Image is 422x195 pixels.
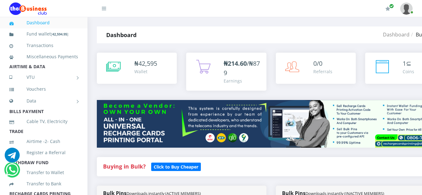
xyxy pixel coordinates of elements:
[9,82,78,96] a: Vouchers
[51,32,68,36] small: [ ]
[385,6,390,11] i: Renew/Upgrade Subscription
[389,4,394,8] span: Renew/Upgrade Subscription
[224,78,260,84] div: Earnings
[97,53,177,84] a: ₦42,595 Wallet
[154,164,198,170] b: Click to Buy Cheaper
[9,165,78,180] a: Transfer to Wallet
[151,163,201,170] a: Click to Buy Cheaper
[400,2,413,15] img: User
[276,53,356,84] a: 0/0 Referrals
[403,59,406,68] span: 1
[6,167,18,177] a: Chat for support
[9,38,78,53] a: Transactions
[9,93,78,109] a: Data
[403,59,414,68] div: ⊆
[9,69,78,85] a: VTU
[224,59,260,77] span: /₦879
[313,68,332,75] div: Referrals
[9,134,78,149] a: Airtime -2- Cash
[9,27,78,41] a: Fund wallet[42,594.95]
[9,2,47,15] img: Logo
[138,59,157,68] span: 42,595
[9,114,78,129] a: Cable TV, Electricity
[52,32,67,36] b: 42,594.95
[9,177,78,191] a: Transfer to Bank
[383,31,410,38] a: Dashboard
[103,163,146,170] strong: Buying in Bulk?
[9,145,78,160] a: Register a Referral
[186,53,266,91] a: ₦214.60/₦879 Earnings
[403,68,414,75] div: Coins
[9,16,78,30] a: Dashboard
[224,59,247,68] b: ₦214.60
[106,31,137,39] strong: Dashboard
[134,68,157,75] div: Wallet
[134,59,157,68] div: ₦
[9,50,78,64] a: Miscellaneous Payments
[313,59,322,68] span: 0/0
[5,152,20,163] a: Chat for support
